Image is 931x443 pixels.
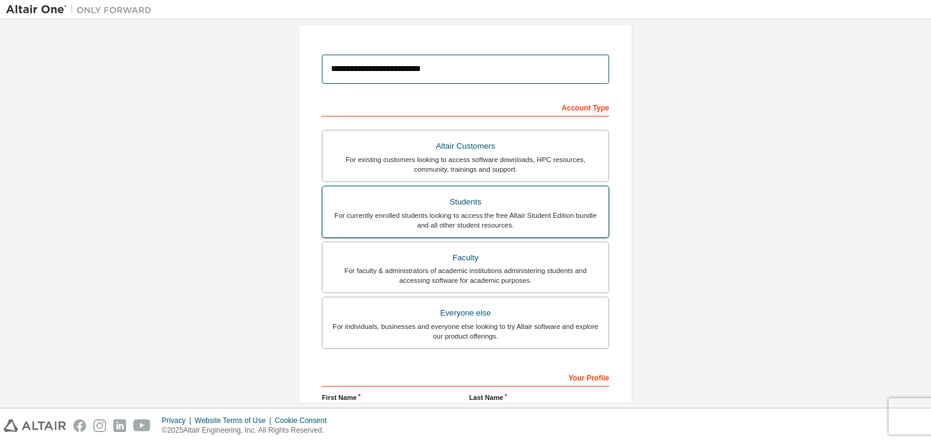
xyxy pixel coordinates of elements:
label: First Name [322,393,462,402]
img: Altair One [6,4,158,16]
div: Faculty [330,249,601,266]
div: Altair Customers [330,138,601,155]
div: Website Terms of Use [195,416,275,425]
img: youtube.svg [133,419,151,432]
div: Account Type [322,97,609,117]
img: linkedin.svg [113,419,126,432]
div: For faculty & administrators of academic institutions administering students and accessing softwa... [330,266,601,285]
img: facebook.svg [73,419,86,432]
img: instagram.svg [93,419,106,432]
div: For currently enrolled students looking to access the free Altair Student Edition bundle and all ... [330,211,601,230]
div: Everyone else [330,305,601,322]
p: © 2025 Altair Engineering, Inc. All Rights Reserved. [162,425,334,436]
label: Last Name [469,393,609,402]
div: Students [330,194,601,211]
div: For existing customers looking to access software downloads, HPC resources, community, trainings ... [330,155,601,174]
img: altair_logo.svg [4,419,66,432]
div: Privacy [162,416,195,425]
div: For individuals, businesses and everyone else looking to try Altair software and explore our prod... [330,322,601,341]
div: Cookie Consent [275,416,333,425]
div: Your Profile [322,367,609,387]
